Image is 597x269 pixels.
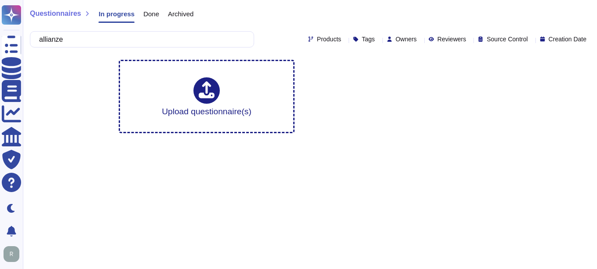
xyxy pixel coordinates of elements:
[437,36,466,42] span: Reviewers
[168,11,193,17] span: Archived
[35,32,245,47] input: Search by keywords
[98,11,135,17] span: In progress
[2,244,25,264] button: user
[317,36,341,42] span: Products
[487,36,528,42] span: Source Control
[4,246,19,262] img: user
[143,11,159,17] span: Done
[396,36,417,42] span: Owners
[162,77,251,116] div: Upload questionnaire(s)
[362,36,375,42] span: Tags
[30,10,81,17] span: Questionnaires
[549,36,586,42] span: Creation Date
